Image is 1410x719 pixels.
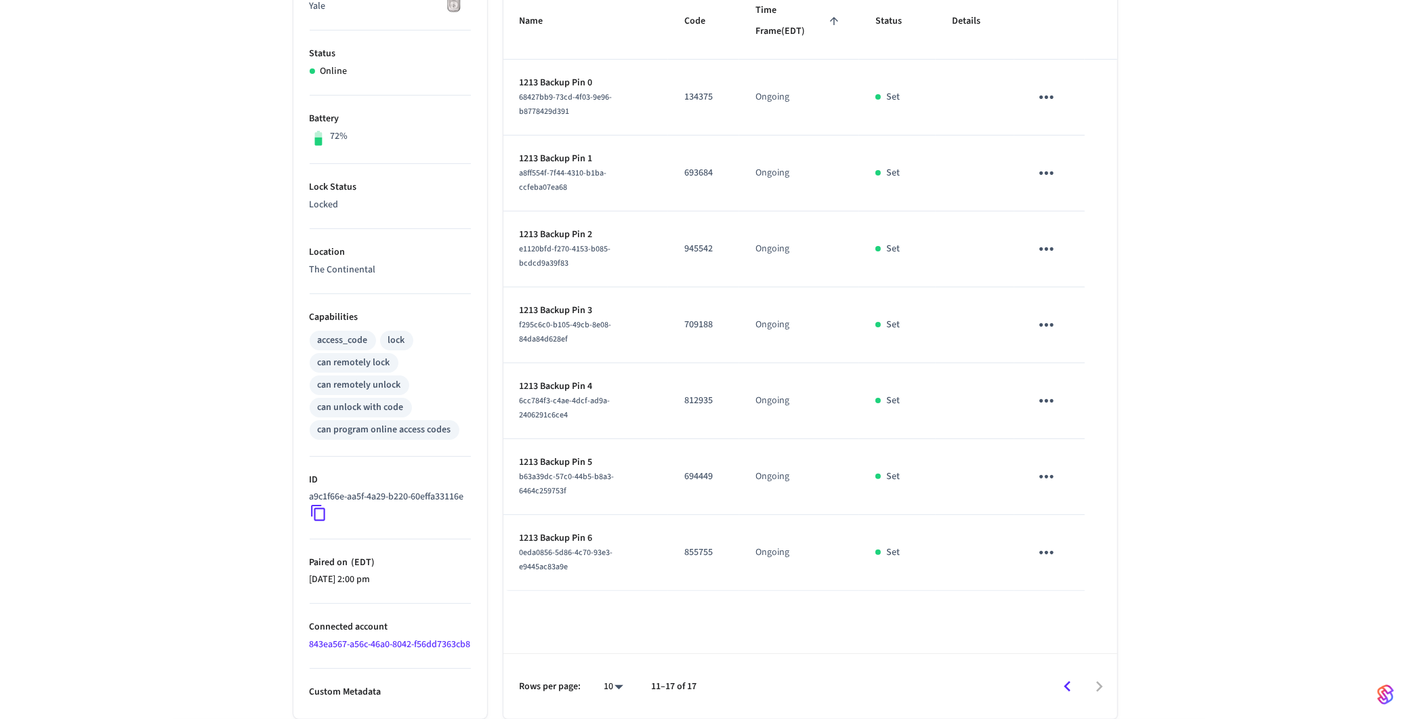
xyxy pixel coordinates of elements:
p: 134375 [684,90,723,104]
p: Rows per page: [520,680,581,694]
p: Location [310,245,471,260]
p: Set [886,90,900,104]
p: Online [320,64,348,79]
div: can remotely lock [318,356,390,370]
span: Status [875,11,919,32]
div: access_code [318,333,368,348]
td: Ongoing [739,439,859,515]
span: ( EDT ) [348,556,375,569]
p: ID [310,473,471,487]
p: Set [886,546,900,560]
td: Ongoing [739,60,859,136]
p: 72% [330,129,348,144]
p: Set [886,470,900,484]
p: Lock Status [310,180,471,194]
td: Ongoing [739,211,859,287]
div: 10 [598,677,630,697]
p: 1213 Backup Pin 0 [520,76,652,90]
div: can unlock with code [318,400,404,415]
button: Go to previous page [1052,671,1083,703]
p: 694449 [684,470,723,484]
p: 11–17 of 17 [652,680,697,694]
span: 6cc784f3-c4ae-4dcf-ad9a-2406291c6ce4 [520,395,610,421]
p: 1213 Backup Pin 5 [520,455,652,470]
p: Set [886,318,900,332]
p: 1213 Backup Pin 1 [520,152,652,166]
p: 945542 [684,242,723,256]
p: Paired on [310,556,471,570]
p: 1213 Backup Pin 2 [520,228,652,242]
p: Status [310,47,471,61]
span: a8ff554f-7f44-4310-b1ba-ccfeba07ea68 [520,167,607,193]
td: Ongoing [739,363,859,439]
p: [DATE] 2:00 pm [310,573,471,587]
p: Custom Metadata [310,685,471,699]
p: The Continental [310,263,471,277]
div: can program online access codes [318,423,451,437]
p: Locked [310,198,471,212]
span: 0eda0856-5d86-4c70-93e3-e9445ac83a9e [520,547,613,573]
td: Ongoing [739,287,859,363]
td: Ongoing [739,515,859,591]
p: 812935 [684,394,723,408]
span: f295c6c0-b105-49cb-8e08-84da84d628ef [520,319,612,345]
p: 855755 [684,546,723,560]
p: a9c1f66e-aa5f-4a29-b220-60effa33116e [310,490,464,504]
div: can remotely unlock [318,378,401,392]
p: Capabilities [310,310,471,325]
p: 693684 [684,166,723,180]
span: Name [520,11,561,32]
p: Connected account [310,620,471,634]
p: 1213 Backup Pin 4 [520,379,652,394]
td: Ongoing [739,136,859,211]
p: Battery [310,112,471,126]
div: lock [388,333,405,348]
span: Code [684,11,723,32]
p: 709188 [684,318,723,332]
img: SeamLogoGradient.69752ec5.svg [1377,684,1394,705]
p: Set [886,166,900,180]
a: 843ea567-a56c-46a0-8042-f56dd7363cb8 [310,638,471,651]
span: e1120bfd-f270-4153-b085-bcdcd9a39f83 [520,243,611,269]
span: b63a39dc-57c0-44b5-b8a3-6464c259753f [520,471,615,497]
p: 1213 Backup Pin 6 [520,531,652,546]
p: Set [886,394,900,408]
span: 68427bb9-73cd-4f03-9e96-b8778429d391 [520,91,613,117]
span: Details [952,11,998,32]
p: Set [886,242,900,256]
p: 1213 Backup Pin 3 [520,304,652,318]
